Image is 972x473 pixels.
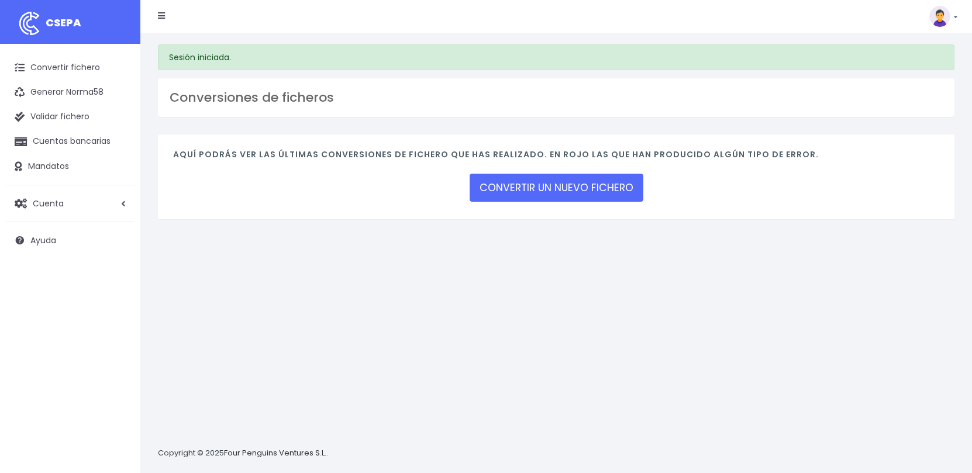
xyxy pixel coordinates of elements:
a: Ayuda [6,228,135,253]
img: profile [929,6,950,27]
a: Generar Norma58 [6,80,135,105]
span: Ayuda [30,234,56,246]
a: CONVERTIR UN NUEVO FICHERO [470,174,643,202]
img: logo [15,9,44,38]
a: Cuenta [6,191,135,216]
a: Convertir fichero [6,56,135,80]
p: Copyright © 2025 . [158,447,328,460]
a: Four Penguins Ventures S.L. [224,447,326,458]
a: Cuentas bancarias [6,129,135,154]
h3: Conversiones de ficheros [170,90,943,105]
div: Sesión iniciada. [158,44,954,70]
h4: Aquí podrás ver las últimas conversiones de fichero que has realizado. En rojo las que han produc... [173,150,939,165]
span: Cuenta [33,197,64,209]
span: CSEPA [46,15,81,30]
a: Mandatos [6,154,135,179]
a: Validar fichero [6,105,135,129]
